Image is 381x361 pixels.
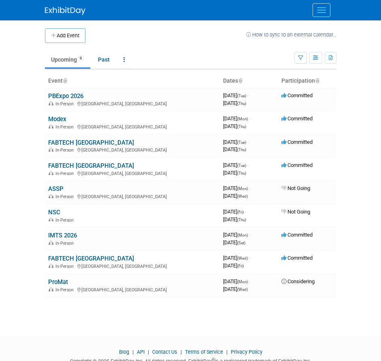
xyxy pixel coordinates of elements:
[247,162,249,168] span: -
[223,185,250,191] span: [DATE]
[278,74,336,88] th: Participation
[224,349,230,355] span: |
[223,115,250,122] span: [DATE]
[137,349,145,355] a: API
[281,278,315,284] span: Considering
[249,278,250,284] span: -
[249,115,250,122] span: -
[249,185,250,191] span: -
[231,349,262,355] a: Privacy Policy
[55,287,76,293] span: In-Person
[223,278,250,284] span: [DATE]
[237,218,246,222] span: (Thu)
[130,349,136,355] span: |
[237,147,246,152] span: (Thu)
[223,123,246,129] span: [DATE]
[49,147,53,152] img: In-Person Event
[281,115,313,122] span: Committed
[249,255,250,261] span: -
[49,287,53,291] img: In-Person Event
[223,209,246,215] span: [DATE]
[237,101,246,106] span: (Thu)
[48,255,134,262] a: FABTECH [GEOGRAPHIC_DATA]
[237,241,245,245] span: (Sat)
[223,139,249,145] span: [DATE]
[237,124,246,129] span: (Thu)
[63,77,67,84] a: Sort by Event Name
[49,101,53,105] img: In-Person Event
[77,56,84,62] span: 9
[92,52,116,67] a: Past
[48,146,217,153] div: [GEOGRAPHIC_DATA], [GEOGRAPHIC_DATA]
[152,349,177,355] a: Contact Us
[49,171,53,175] img: In-Person Event
[245,209,246,215] span: -
[237,287,248,292] span: (Wed)
[55,218,76,223] span: In-Person
[146,349,151,355] span: |
[281,209,310,215] span: Not Going
[237,233,248,237] span: (Mon)
[48,139,134,146] a: FABTECH [GEOGRAPHIC_DATA]
[246,32,336,38] a: How to sync to an external calendar...
[55,124,76,130] span: In-Person
[223,232,250,238] span: [DATE]
[223,263,244,269] span: [DATE]
[237,171,246,175] span: (Thu)
[179,349,184,355] span: |
[48,263,217,269] div: [GEOGRAPHIC_DATA], [GEOGRAPHIC_DATA]
[237,186,248,191] span: (Mon)
[49,218,53,222] img: In-Person Event
[281,162,313,168] span: Committed
[49,124,53,128] img: In-Person Event
[281,185,310,191] span: Not Going
[237,163,246,168] span: (Tue)
[237,140,246,145] span: (Tue)
[48,170,217,176] div: [GEOGRAPHIC_DATA], [GEOGRAPHIC_DATA]
[55,171,76,176] span: In-Person
[55,241,76,246] span: In-Person
[223,216,246,222] span: [DATE]
[48,185,64,192] a: ASSP
[313,3,330,17] button: Menu
[55,194,76,199] span: In-Person
[55,101,76,107] span: In-Person
[49,194,53,198] img: In-Person Event
[237,256,248,261] span: (Wed)
[237,280,248,284] span: (Mon)
[49,264,53,268] img: In-Person Event
[237,94,246,98] span: (Tue)
[55,147,76,153] span: In-Person
[223,239,245,246] span: [DATE]
[48,209,60,216] a: NSC
[238,77,242,84] a: Sort by Start Date
[48,232,77,239] a: IMTS 2026
[247,92,249,98] span: -
[48,162,134,169] a: FABTECH [GEOGRAPHIC_DATA]
[281,139,313,145] span: Committed
[119,349,129,355] a: Blog
[223,100,246,106] span: [DATE]
[45,28,85,43] button: Add Event
[281,92,313,98] span: Committed
[237,210,244,214] span: (Fri)
[45,52,90,67] a: Upcoming9
[223,193,248,199] span: [DATE]
[45,7,85,15] img: ExhibitDay
[48,193,217,199] div: [GEOGRAPHIC_DATA], [GEOGRAPHIC_DATA]
[281,232,313,238] span: Committed
[281,255,313,261] span: Committed
[315,77,319,84] a: Sort by Participation Type
[185,349,223,355] a: Terms of Service
[55,264,76,269] span: In-Person
[223,162,249,168] span: [DATE]
[48,115,66,123] a: Modex
[48,278,68,286] a: ProMat
[237,194,248,199] span: (Wed)
[237,264,244,268] span: (Fri)
[45,74,220,88] th: Event
[223,146,246,152] span: [DATE]
[223,170,246,176] span: [DATE]
[249,232,250,238] span: -
[223,255,250,261] span: [DATE]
